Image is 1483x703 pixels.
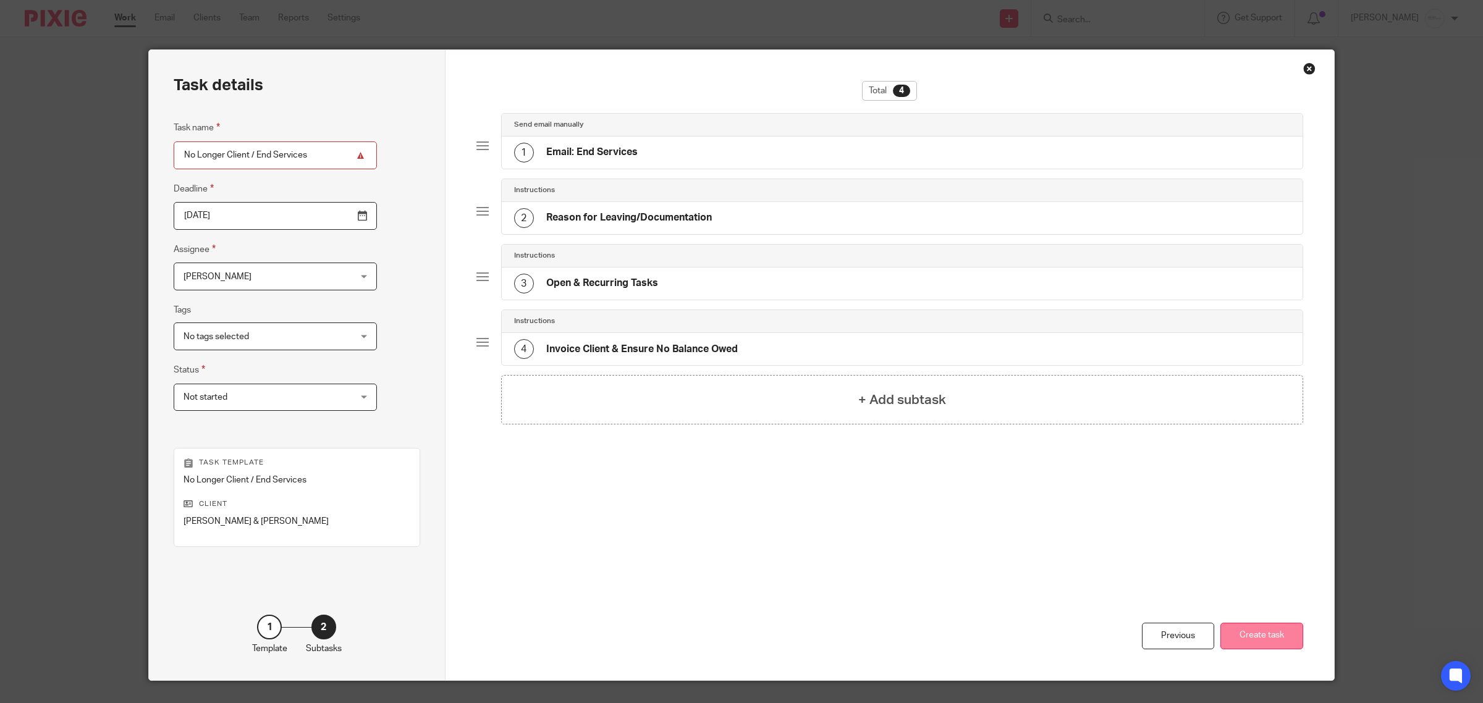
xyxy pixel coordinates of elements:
[546,146,638,159] h4: Email: End Services
[514,208,534,228] div: 2
[184,474,410,486] p: No Longer Client / End Services
[514,185,555,195] h4: Instructions
[893,85,910,97] div: 4
[546,277,658,290] h4: Open & Recurring Tasks
[546,211,712,224] h4: Reason for Leaving/Documentation
[174,141,377,169] input: Task name
[311,615,336,639] div: 2
[306,642,342,655] p: Subtasks
[257,615,282,639] div: 1
[174,363,205,377] label: Status
[858,390,946,410] h4: + Add subtask
[514,339,534,359] div: 4
[184,332,249,341] span: No tags selected
[1142,623,1214,649] div: Previous
[174,75,263,96] h2: Task details
[174,202,377,230] input: Pick a date
[174,182,214,196] label: Deadline
[184,499,410,509] p: Client
[514,316,555,326] h4: Instructions
[184,458,410,468] p: Task template
[174,242,216,256] label: Assignee
[862,81,917,101] div: Total
[546,343,738,356] h4: Invoice Client & Ensure No Balance Owed
[174,120,220,135] label: Task name
[184,272,251,281] span: [PERSON_NAME]
[184,393,227,402] span: Not started
[514,143,534,162] div: 1
[184,515,410,528] p: [PERSON_NAME] & [PERSON_NAME]
[174,304,191,316] label: Tags
[514,251,555,261] h4: Instructions
[1220,623,1303,649] button: Create task
[252,642,287,655] p: Template
[514,274,534,293] div: 3
[1303,62,1316,75] div: Close this dialog window
[514,120,583,130] h4: Send email manually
